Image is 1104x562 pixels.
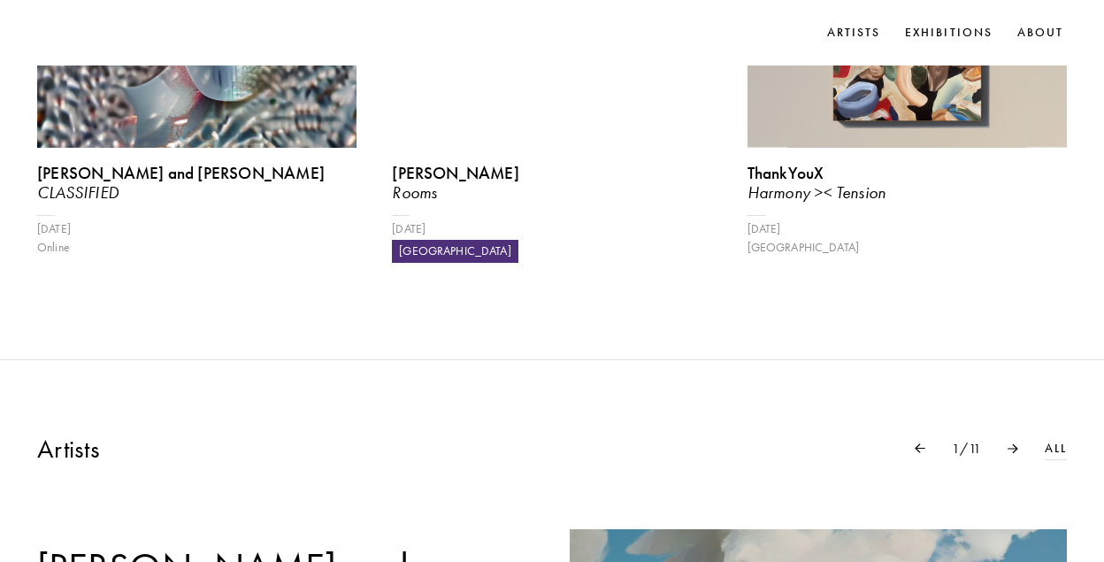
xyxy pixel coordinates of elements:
[1045,439,1067,458] a: All
[952,440,981,459] p: 1 / 11
[392,163,519,183] b: [PERSON_NAME]
[915,443,925,453] img: Arrow Pointer
[1008,443,1018,453] img: Arrow Pointer
[37,238,356,257] div: Online
[901,19,996,45] a: Exhibitions
[1014,19,1067,45] a: About
[747,182,885,203] i: Harmony >< Tension
[824,19,884,45] a: Artists
[37,219,356,238] div: [DATE]
[37,432,100,465] h3: Artists
[392,182,437,203] i: Rooms
[37,163,325,183] b: [PERSON_NAME] and [PERSON_NAME]
[392,219,711,238] div: [DATE]
[747,238,1067,257] div: [GEOGRAPHIC_DATA]
[37,182,119,203] i: CLASSIFIED
[747,219,1067,238] div: [DATE]
[392,240,517,262] div: [GEOGRAPHIC_DATA]
[747,163,824,183] b: ThankYouX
